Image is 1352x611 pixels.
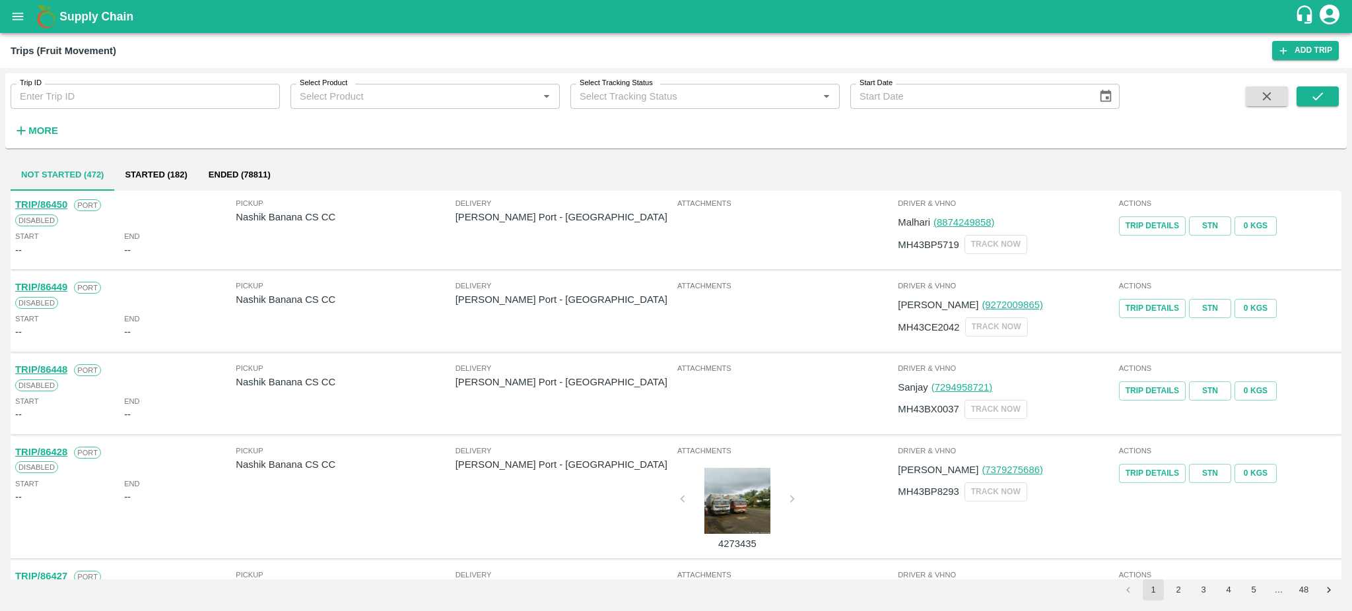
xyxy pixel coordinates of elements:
span: End [124,230,140,242]
span: Attachments [677,445,895,457]
span: [PERSON_NAME] [898,300,978,310]
p: Nashik Banana CS CC [236,375,455,389]
img: logo [33,3,59,30]
span: Start [15,313,38,325]
b: Supply Chain [59,10,133,23]
p: [PERSON_NAME] Port - [GEOGRAPHIC_DATA] [456,457,675,472]
button: page 1 [1143,579,1164,600]
button: Not Started (472) [11,159,114,191]
a: Trip Details [1119,464,1186,483]
span: Disabled [15,461,58,473]
input: Enter Trip ID [11,84,280,109]
span: Disabled [15,379,58,391]
label: Select Product [300,78,347,88]
a: Supply Chain [59,7,1295,26]
button: 0 Kgs [1234,464,1277,483]
span: Driver & VHNo [898,362,1116,374]
span: Port [74,282,101,294]
span: Sanjay [898,382,928,393]
span: [PERSON_NAME] [898,465,978,475]
p: [PERSON_NAME] Port - [GEOGRAPHIC_DATA] [456,210,675,224]
span: Driver & VHNo [898,197,1116,209]
span: Attachments [677,569,895,581]
span: Pickup [236,280,455,292]
span: Port [74,364,101,376]
button: Go to page 48 [1293,579,1314,600]
span: Actions [1119,197,1337,209]
a: STN [1189,216,1231,236]
a: STN [1189,381,1231,401]
strong: More [28,125,58,136]
a: TRIP/86428 [15,447,67,457]
a: Trip Details [1119,216,1186,236]
div: -- [15,490,22,504]
span: Port [74,199,101,211]
span: Actions [1119,362,1337,374]
div: -- [124,325,131,339]
span: Driver & VHNo [898,569,1116,581]
button: 0 Kgs [1234,299,1277,318]
div: -- [15,243,22,257]
p: Nashik Banana CS CC [236,210,455,224]
label: Trip ID [20,78,42,88]
a: TRIP/86450 [15,199,67,210]
p: [PERSON_NAME] Port - [GEOGRAPHIC_DATA] [456,375,675,389]
a: STN [1189,464,1231,483]
a: (8874249858) [933,217,994,228]
label: Start Date [860,78,893,88]
span: Start [15,478,38,490]
input: Start Date [850,84,1088,109]
p: MH43CE2042 [898,320,959,335]
div: customer-support [1295,5,1318,28]
p: MH43BX0037 [898,402,959,416]
span: End [124,313,140,325]
a: (7294958721) [931,382,992,393]
span: Malhari [898,217,930,228]
a: TRIP/86427 [15,571,67,581]
div: -- [15,407,22,422]
span: Port [74,571,101,583]
span: Delivery [456,280,675,292]
p: Nashik Banana CS CC [236,292,455,307]
a: (7379275686) [982,465,1042,475]
button: 0 Kgs [1234,216,1277,236]
span: Start [15,230,38,242]
p: 4273435 [688,536,787,551]
button: Open [538,88,555,105]
input: Select Product [294,88,534,105]
button: Started (182) [114,159,197,191]
span: Pickup [236,445,455,457]
button: open drawer [3,1,33,32]
div: -- [15,325,22,339]
button: Choose date [1093,84,1118,109]
span: Actions [1119,569,1337,581]
a: Trip Details [1119,381,1186,401]
span: Delivery [456,197,675,209]
input: Select Tracking Status [574,88,797,105]
span: Pickup [236,362,455,374]
button: Open [818,88,835,105]
p: MH43BP5719 [898,238,959,252]
button: More [11,119,61,142]
a: TRIP/86449 [15,282,67,292]
span: End [124,478,140,490]
span: Delivery [456,362,675,374]
div: -- [124,243,131,257]
button: 0 Kgs [1234,381,1277,401]
a: (9272009865) [982,300,1042,310]
a: Trip Details [1119,299,1186,318]
span: Attachments [677,362,895,374]
span: Port [74,447,101,459]
div: -- [124,407,131,422]
div: … [1268,584,1289,596]
a: STN [1189,299,1231,318]
a: Add Trip [1272,41,1339,60]
span: Delivery [456,445,675,457]
span: Actions [1119,445,1337,457]
div: -- [124,490,131,504]
div: Trips (Fruit Movement) [11,42,116,59]
button: Go to next page [1318,579,1339,600]
nav: pagination navigation [1116,579,1341,600]
label: Select Tracking Status [580,78,653,88]
button: Go to page 4 [1218,579,1239,600]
